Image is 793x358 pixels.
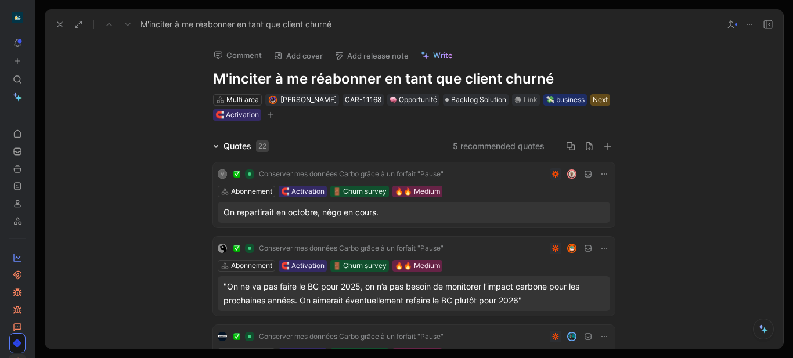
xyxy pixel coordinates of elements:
[390,96,396,103] img: 🧠
[12,12,23,23] img: Carbo
[546,94,585,106] div: 💸 business
[256,140,269,152] div: 22
[281,260,325,272] div: 🧲 Activation
[9,9,26,26] button: Carbo
[229,167,448,181] button: ✅Conserver mes données Carbo grâce à un forfait "Pause"
[269,97,276,103] img: avatar
[233,333,240,340] img: ✅
[218,332,227,341] img: logo
[229,241,448,255] button: ✅Conserver mes données Carbo grâce à un forfait "Pause"
[208,139,273,153] div: Quotes22
[229,330,448,343] button: ✅Conserver mes données Carbo grâce à un forfait "Pause"
[224,205,604,219] div: On repartirait en octobre, négo en cours.
[224,280,604,308] div: "On ne va pas faire le BC pour 2025, on n’a pas besoin de monitorer l’impact carbone pour les pro...
[395,186,440,197] div: 🔥🔥 Medium
[218,169,227,179] div: V
[415,47,458,63] button: Write
[395,260,440,272] div: 🔥🔥 Medium
[233,171,240,178] img: ✅
[259,244,444,253] span: Conserver mes données Carbo grâce à un forfait "Pause"
[226,94,259,106] div: Multi area
[259,169,444,179] span: Conserver mes données Carbo grâce à un forfait "Pause"
[259,332,444,341] span: Conserver mes données Carbo grâce à un forfait "Pause"
[568,171,576,178] img: avatar
[215,109,259,121] div: 🧲 Activation
[281,186,325,197] div: 🧲 Activation
[524,94,538,106] div: Link
[387,94,439,106] div: 🧠Opportunité
[329,48,414,64] button: Add release note
[345,94,381,106] div: CAR-11168
[453,139,545,153] button: 5 recommended quotes
[568,333,576,341] img: avatar
[224,139,269,153] div: Quotes
[390,94,437,106] div: Opportunité
[231,186,272,197] div: Abonnement
[433,50,453,60] span: Write
[451,94,506,106] span: Backlog Solution
[140,17,331,31] span: M'inciter à me réabonner en tant que client churné
[280,95,337,104] span: [PERSON_NAME]
[233,245,240,252] img: ✅
[333,260,387,272] div: 🚪 Churn survey
[268,48,328,64] button: Add cover
[231,260,272,272] div: Abonnement
[568,245,576,252] img: avatar
[213,70,615,88] h1: M'inciter à me réabonner en tant que client churné
[593,94,608,106] div: Next
[218,244,227,253] img: logo
[443,94,509,106] div: Backlog Solution
[333,186,387,197] div: 🚪 Churn survey
[208,47,267,63] button: Comment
